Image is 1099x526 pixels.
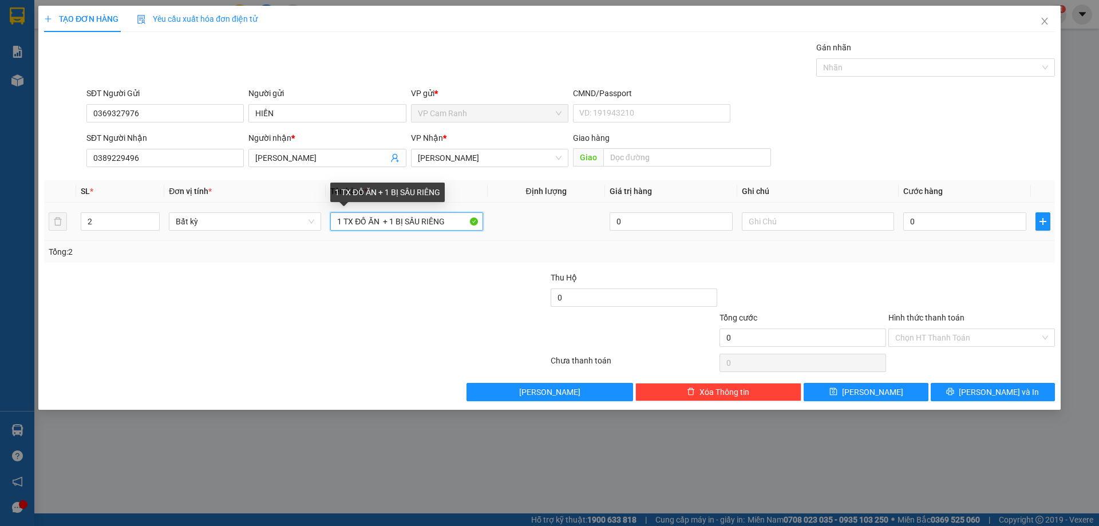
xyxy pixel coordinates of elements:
[687,387,695,397] span: delete
[804,383,928,401] button: save[PERSON_NAME]
[330,212,483,231] input: VD: Bàn, Ghế
[946,387,954,397] span: printer
[81,187,90,196] span: SL
[526,187,567,196] span: Định lượng
[44,14,118,23] span: TẠO ĐƠN HÀNG
[699,386,749,398] span: Xóa Thông tin
[169,187,212,196] span: Đơn vị tính
[903,187,943,196] span: Cước hàng
[888,313,964,322] label: Hình thức thanh toán
[610,187,652,196] span: Giá trị hàng
[86,87,244,100] div: SĐT Người Gửi
[573,87,730,100] div: CMND/Passport
[720,313,757,322] span: Tổng cước
[742,212,894,231] input: Ghi Chú
[551,273,577,282] span: Thu Hộ
[176,213,314,230] span: Bất kỳ
[49,246,424,258] div: Tổng: 2
[137,15,146,24] img: icon
[931,383,1055,401] button: printer[PERSON_NAME] và In
[842,386,903,398] span: [PERSON_NAME]
[390,153,400,163] span: user-add
[49,212,67,231] button: delete
[1029,6,1061,38] button: Close
[467,383,633,401] button: [PERSON_NAME]
[519,386,580,398] span: [PERSON_NAME]
[1036,217,1050,226] span: plus
[549,354,718,374] div: Chưa thanh toán
[573,148,603,167] span: Giao
[1040,17,1049,26] span: close
[248,87,406,100] div: Người gửi
[610,212,733,231] input: 0
[44,15,52,23] span: plus
[573,133,610,143] span: Giao hàng
[248,132,406,144] div: Người nhận
[816,43,851,52] label: Gán nhãn
[418,149,562,167] span: Phạm Ngũ Lão
[418,105,562,122] span: VP Cam Ranh
[411,87,568,100] div: VP gửi
[411,133,443,143] span: VP Nhận
[829,387,837,397] span: save
[86,132,244,144] div: SĐT Người Nhận
[737,180,899,203] th: Ghi chú
[603,148,771,167] input: Dọc đường
[137,14,258,23] span: Yêu cầu xuất hóa đơn điện tử
[330,183,445,202] div: 1 TX ĐỒ ĂN + 1 BỊ SẦU RIÊNG
[1035,212,1050,231] button: plus
[635,383,802,401] button: deleteXóa Thông tin
[959,386,1039,398] span: [PERSON_NAME] và In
